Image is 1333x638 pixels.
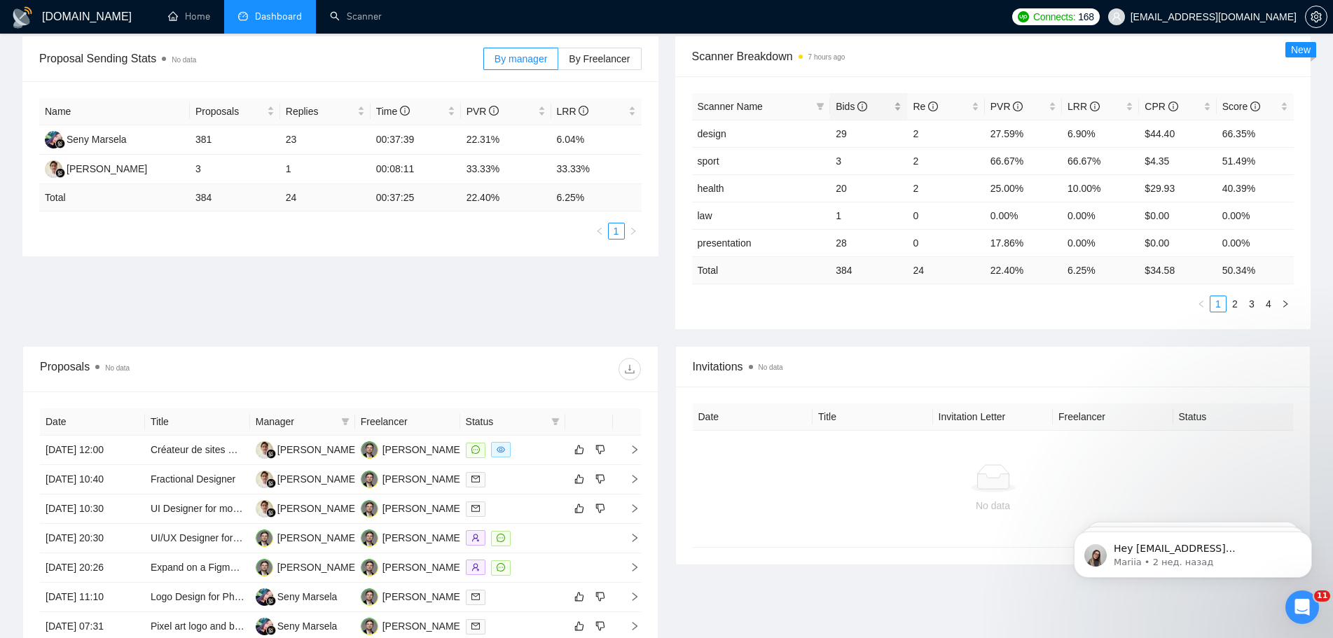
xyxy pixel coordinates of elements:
div: yabr87@gmail.com говорит… [11,286,269,342]
th: Title [145,408,250,436]
td: 23 [280,125,371,155]
a: presentation [698,237,752,249]
a: 1 [609,223,624,239]
td: Total [692,256,831,284]
td: 66.67% [1062,147,1139,174]
button: like [571,618,588,634]
li: 2 [1227,296,1243,312]
span: info-circle [489,106,499,116]
li: 4 [1260,296,1277,312]
td: $0.00 [1139,202,1216,229]
span: Dashboard [255,11,302,22]
button: Средство выбора GIF-файла [44,459,55,470]
div: Dima говорит… [11,342,269,527]
td: 66.35% [1217,120,1294,147]
td: Fractional Designer [145,465,250,494]
a: Pixel art logo and branding for Barcade! [151,620,324,632]
a: KY[PERSON_NAME] [361,473,463,484]
a: setting [1305,11,1327,22]
a: SMSeny Marsela [45,133,127,144]
button: left [1193,296,1210,312]
button: right [625,223,642,240]
span: right [619,562,640,572]
td: 384 [190,184,280,211]
span: info-circle [928,102,938,111]
a: SMSeny Marsela [256,620,338,631]
td: [DATE] 20:26 [40,553,145,583]
span: like [574,503,584,514]
td: $44.40 [1139,120,1216,147]
span: By manager [495,53,547,64]
div: Seny Marsela [67,132,127,147]
span: dislike [595,444,605,455]
span: user-add [471,563,480,571]
th: Manager [250,408,355,436]
td: 1 [830,202,907,229]
img: AY [256,500,273,518]
span: New [1291,44,1311,55]
button: left [591,223,608,240]
img: gigradar-bm.png [266,596,276,606]
div: [PERSON_NAME] [382,471,463,487]
button: download [619,358,641,380]
a: KY[PERSON_NAME] [361,561,463,572]
li: Next Page [625,223,642,240]
img: upwork-logo.png [1018,11,1029,22]
td: 0 [907,229,984,256]
span: dislike [595,473,605,485]
div: Seny Marsela [277,618,338,634]
div: [PERSON_NAME] [67,161,147,176]
div: Proposals [40,358,340,380]
div: [PERSON_NAME] [382,589,463,604]
a: Fractional Designer [151,473,235,485]
span: info-circle [1168,102,1178,111]
button: Средство выбора эмодзи [22,459,33,470]
td: 0.00% [1062,229,1139,256]
time: 7 hours ago [808,53,845,61]
td: 66.67% [985,147,1062,174]
li: Previous Page [1193,296,1210,312]
a: Expand on a Figma Design to Add More Functionality [151,562,382,573]
img: gigradar-bm.png [266,478,276,488]
th: Title [813,403,933,431]
a: KY[PERSON_NAME] [361,443,463,455]
button: dislike [592,588,609,605]
div: [PERSON_NAME] [382,442,463,457]
img: KY [361,471,378,488]
a: UI/UX Designer for SaaS Tool – Refine Concept & Design for Core Screen [151,532,473,543]
span: download [619,363,640,375]
span: Proposals [195,104,264,119]
td: 381 [190,125,280,155]
th: Status [1173,403,1294,431]
span: No data [759,363,783,371]
span: left [1197,300,1206,308]
button: setting [1305,6,1327,28]
a: AY[PERSON_NAME] [256,443,358,455]
iframe: Intercom live chat [1285,590,1319,624]
div: [PERSON_NAME] [277,501,358,516]
td: UI/UX Designer for SaaS Tool – Refine Concept & Design for Core Screen [145,524,250,553]
div: Доброго дня! Дуже дякуємо що повідомили - поки що моніторимо ситуацію, якщо вдасться ситуацію під... [22,350,219,487]
span: Status [466,414,546,429]
img: KY [256,559,273,576]
a: 4 [1261,296,1276,312]
td: 2 [907,174,984,202]
span: By Freelancer [569,53,630,64]
span: like [574,444,584,455]
th: Proposals [190,98,280,125]
img: gigradar-bm.png [55,168,65,178]
span: right [619,504,640,513]
span: setting [1306,11,1327,22]
span: right [619,445,640,455]
button: like [571,500,588,517]
td: 6.90% [1062,120,1139,147]
div: Seny Marsela [277,589,338,604]
img: KY [256,529,273,547]
td: 50.34 % [1217,256,1294,284]
a: searchScanner [330,11,382,22]
span: Invitations [693,358,1294,375]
